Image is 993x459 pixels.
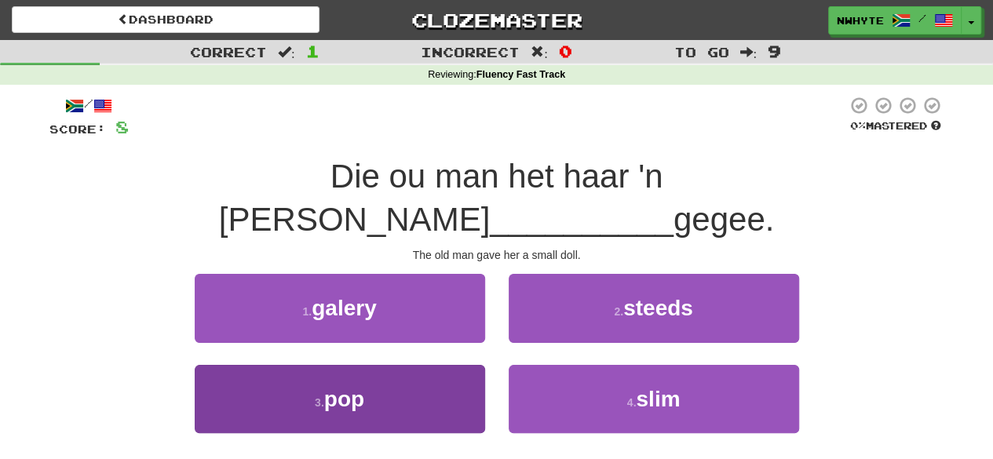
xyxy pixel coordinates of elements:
[614,305,623,318] small: 2 .
[49,247,944,263] div: The old man gave her a small doll.
[739,46,757,59] span: :
[636,387,680,411] span: slim
[828,6,962,35] a: nwhyte /
[509,274,799,342] button: 2.steeds
[302,305,312,318] small: 1 .
[421,44,520,60] span: Incorrect
[195,274,485,342] button: 1.galery
[306,42,319,60] span: 1
[190,44,267,60] span: Correct
[768,42,781,60] span: 9
[476,69,565,80] strong: Fluency Fast Track
[49,96,129,115] div: /
[12,6,319,33] a: Dashboard
[850,119,866,132] span: 0 %
[315,396,324,409] small: 3 .
[531,46,548,59] span: :
[312,296,377,320] span: galery
[343,6,651,34] a: Clozemaster
[674,44,728,60] span: To go
[278,46,295,59] span: :
[49,122,106,136] span: Score:
[918,13,926,24] span: /
[559,42,572,60] span: 0
[115,117,129,137] span: 8
[837,13,884,27] span: nwhyte
[847,119,944,133] div: Mastered
[509,365,799,433] button: 4.slim
[490,201,674,238] span: __________
[219,158,663,238] span: Die ou man het haar 'n [PERSON_NAME]
[324,387,364,411] span: pop
[623,296,693,320] span: steeds
[674,201,774,238] span: gegee.
[627,396,637,409] small: 4 .
[195,365,485,433] button: 3.pop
